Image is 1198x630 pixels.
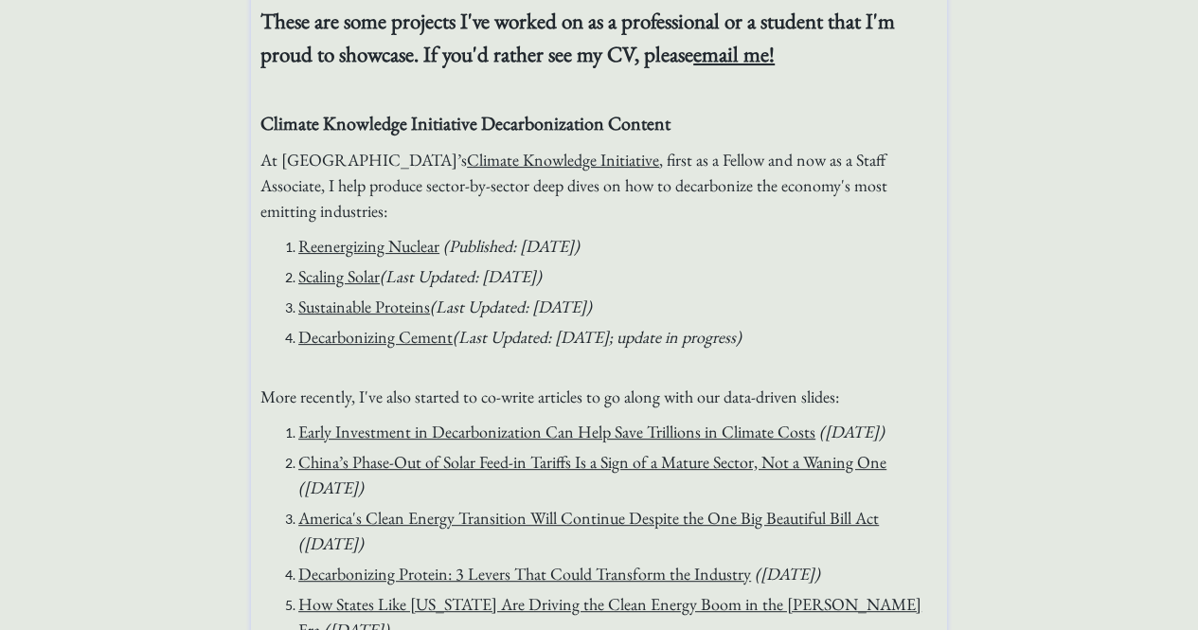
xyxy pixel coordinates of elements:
a: Scaling Solar [298,265,380,287]
a: email me! [693,40,775,68]
span: (Last Updated: [DATE]) [430,296,592,317]
span: (Last Updated: [DATE]) [380,265,542,287]
em: (Published: [DATE]) [443,235,580,257]
strong: Climate Knowledge Initiative Decarbonization Content [260,111,671,135]
span: More recently, I've also started to co-write articles to go along with our data-driven slides: [260,386,839,407]
a: China’s Phase-Out of Solar Feed-in Tariffs Is a Sign of a Mature Sector, Not a Waning One [298,451,886,473]
span: ([DATE]) [298,477,364,498]
a: Climate Knowledge Initiative [467,149,659,171]
a: Reenergizing Nuclear [298,235,439,257]
span: ([DATE]) [298,532,364,554]
span: At [GEOGRAPHIC_DATA]’s , first as a Fellow and now as a Staff Associate, I help produce sector-by... [260,149,887,222]
a: Early Investment in Decarbonization Can Help Save Trillions in Climate Costs [298,421,815,442]
em: ([DATE]) [819,421,885,442]
span: (Last Updated: [DATE]; update in progress) [453,326,742,348]
a: Decarbonizing Protein: 3 Levers That Could Transform the Industry [298,563,751,585]
a: Sustainable Proteins [298,296,430,317]
a: Decarbonizing Cement [298,326,453,348]
strong: These are some projects I've worked on as a professional or a student that I'm proud to showcase.... [260,7,895,68]
a: America's Clean Energy Transition Will Continue Despite the One Big Beautiful Bill Act [298,507,879,529]
span: ([DATE]) [755,563,820,585]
